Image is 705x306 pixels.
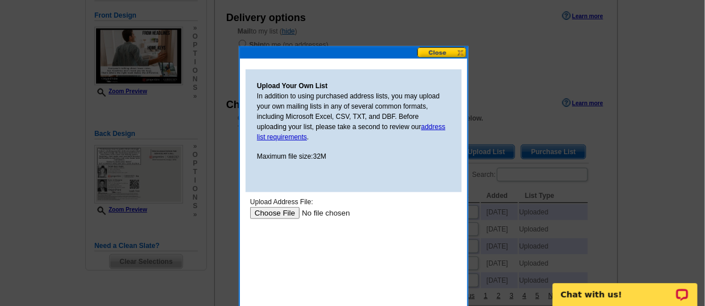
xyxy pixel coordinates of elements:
a: address list requirements [257,123,446,141]
p: Maximum file size: [257,151,450,162]
div: Upload Address File: [5,5,212,15]
strong: Upload Your Own List [257,82,327,90]
span: 32M [313,152,326,160]
p: In addition to using purchased address lists, you may upload your own mailing lists in any of sev... [257,91,450,142]
iframe: LiveChat chat widget [545,270,705,306]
